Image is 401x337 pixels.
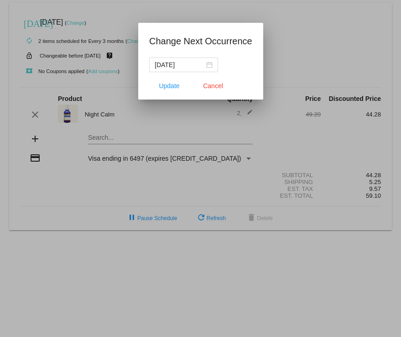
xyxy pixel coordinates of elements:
h1: Change Next Occurrence [149,34,252,48]
button: Update [149,78,189,94]
button: Close dialog [193,78,233,94]
span: Update [159,82,179,90]
input: Select date [155,60,204,70]
span: Cancel [203,82,223,90]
